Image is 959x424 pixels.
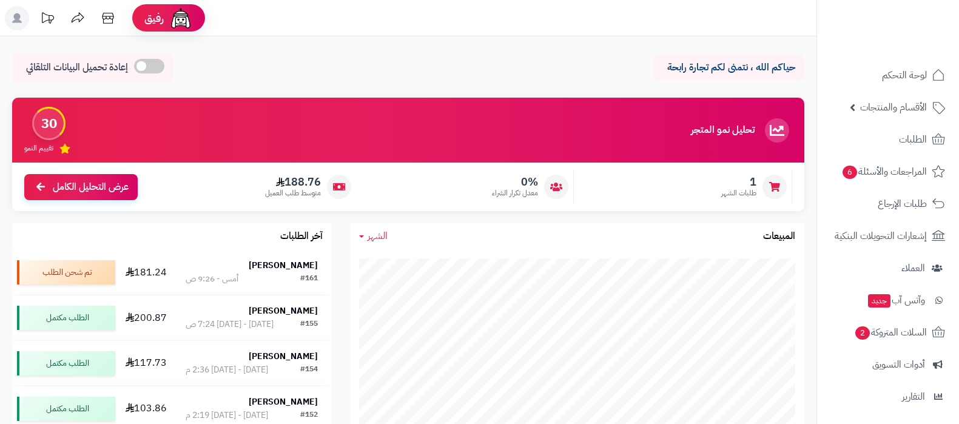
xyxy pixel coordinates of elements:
[902,388,925,405] span: التقارير
[359,229,388,243] a: الشهر
[249,350,318,363] strong: [PERSON_NAME]
[824,61,952,90] a: لوحة التحكم
[855,326,870,340] span: 2
[882,67,927,84] span: لوحة التحكم
[265,175,321,189] span: 188.76
[186,318,274,331] div: [DATE] - [DATE] 7:24 ص
[824,350,952,379] a: أدوات التسويق
[691,125,755,136] h3: تحليل نمو المتجر
[877,34,947,59] img: logo-2.png
[492,188,538,198] span: معدل تكرار الشراء
[249,305,318,317] strong: [PERSON_NAME]
[24,174,138,200] a: عرض التحليل الكامل
[120,341,172,386] td: 117.73
[868,294,890,308] span: جديد
[763,231,795,242] h3: المبيعات
[249,395,318,408] strong: [PERSON_NAME]
[872,356,925,373] span: أدوات التسويق
[300,364,318,376] div: #154
[265,188,321,198] span: متوسط طلب العميل
[17,351,115,375] div: الطلب مكتمل
[249,259,318,272] strong: [PERSON_NAME]
[835,227,927,244] span: إشعارات التحويلات البنكية
[824,254,952,283] a: العملاء
[186,364,268,376] div: [DATE] - [DATE] 2:36 م
[662,61,795,75] p: حياكم الله ، نتمنى لكم تجارة رابحة
[368,229,388,243] span: الشهر
[53,180,129,194] span: عرض التحليل الكامل
[899,131,927,148] span: الطلبات
[843,166,857,179] span: 6
[300,409,318,422] div: #152
[841,163,927,180] span: المراجعات والأسئلة
[300,273,318,285] div: #161
[824,157,952,186] a: المراجعات والأسئلة6
[280,231,323,242] h3: آخر الطلبات
[901,260,925,277] span: العملاء
[186,409,268,422] div: [DATE] - [DATE] 2:19 م
[120,250,172,295] td: 181.24
[721,175,756,189] span: 1
[17,260,115,284] div: تم شحن الطلب
[24,143,53,153] span: تقييم النمو
[17,306,115,330] div: الطلب مكتمل
[144,11,164,25] span: رفيق
[824,318,952,347] a: السلات المتروكة2
[492,175,538,189] span: 0%
[300,318,318,331] div: #155
[860,99,927,116] span: الأقسام والمنتجات
[32,6,62,33] a: تحديثات المنصة
[169,6,193,30] img: ai-face.png
[120,295,172,340] td: 200.87
[867,292,925,309] span: وآتس آب
[878,195,927,212] span: طلبات الإرجاع
[17,397,115,421] div: الطلب مكتمل
[824,286,952,315] a: وآتس آبجديد
[824,125,952,154] a: الطلبات
[824,189,952,218] a: طلبات الإرجاع
[26,61,128,75] span: إعادة تحميل البيانات التلقائي
[854,324,927,341] span: السلات المتروكة
[186,273,238,285] div: أمس - 9:26 ص
[824,382,952,411] a: التقارير
[824,221,952,251] a: إشعارات التحويلات البنكية
[721,188,756,198] span: طلبات الشهر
